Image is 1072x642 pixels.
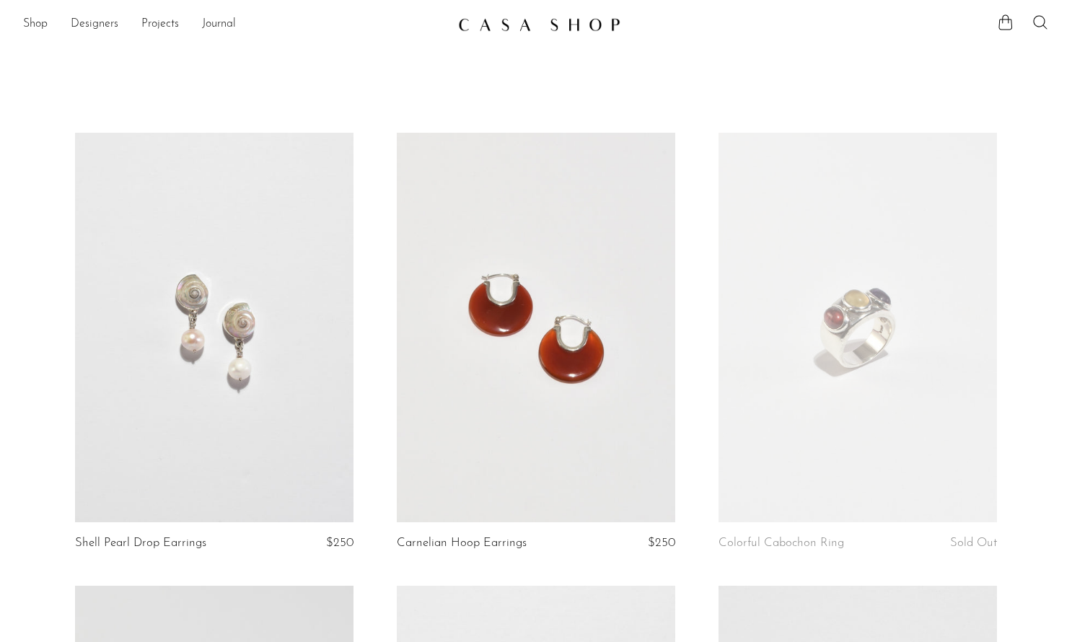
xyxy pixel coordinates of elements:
span: Sold Out [950,537,997,549]
a: Shop [23,15,48,34]
nav: Desktop navigation [23,12,447,37]
a: Designers [71,15,118,34]
a: Carnelian Hoop Earrings [397,537,527,550]
a: Shell Pearl Drop Earrings [75,537,206,550]
a: Journal [202,15,236,34]
a: Projects [141,15,179,34]
ul: NEW HEADER MENU [23,12,447,37]
span: $250 [648,537,675,549]
span: $250 [326,537,353,549]
a: Colorful Cabochon Ring [719,537,844,550]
